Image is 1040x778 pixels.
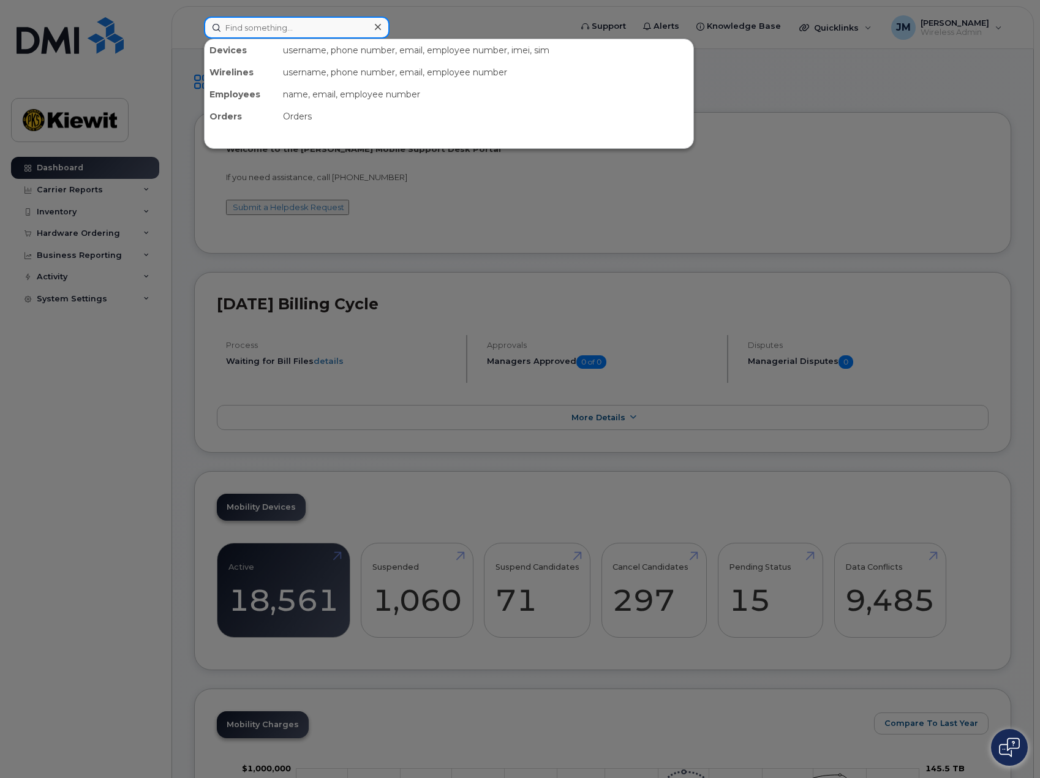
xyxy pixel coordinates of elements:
div: username, phone number, email, employee number [278,61,693,83]
div: Orders [278,105,693,127]
div: username, phone number, email, employee number, imei, sim [278,39,693,61]
div: Wirelines [205,61,278,83]
div: Orders [205,105,278,127]
div: Employees [205,83,278,105]
div: name, email, employee number [278,83,693,105]
div: Devices [205,39,278,61]
img: Open chat [999,738,1020,757]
